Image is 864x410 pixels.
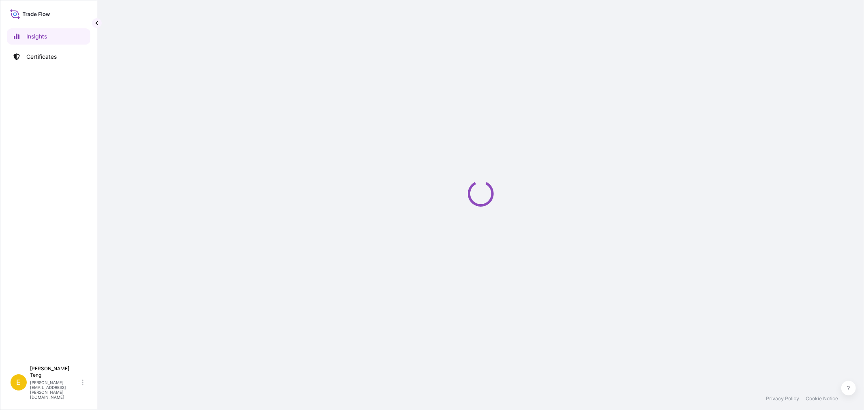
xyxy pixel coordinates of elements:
p: [PERSON_NAME][EMAIL_ADDRESS][PERSON_NAME][DOMAIN_NAME] [30,380,80,399]
p: Insights [26,32,47,41]
p: Certificates [26,53,57,61]
a: Insights [7,28,90,45]
a: Cookie Notice [806,395,838,402]
a: Certificates [7,49,90,65]
span: E [17,378,21,387]
a: Privacy Policy [766,395,799,402]
p: [PERSON_NAME] Teng [30,365,80,378]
